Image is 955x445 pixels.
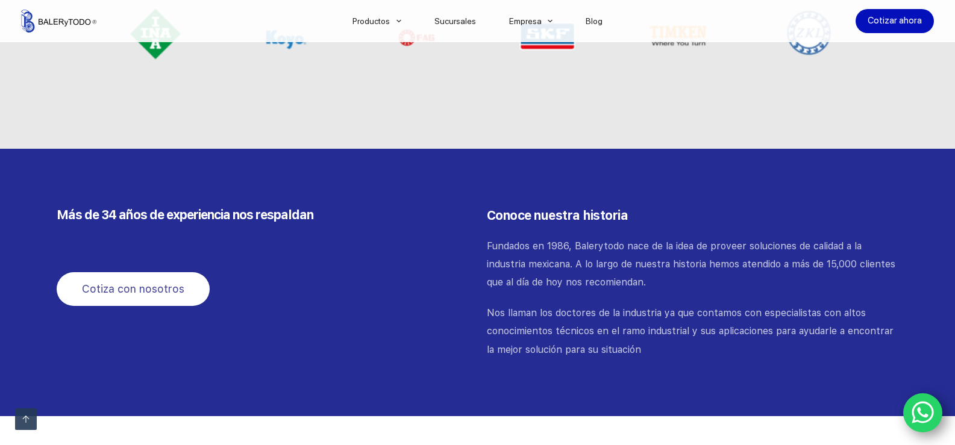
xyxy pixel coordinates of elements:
a: Ir arriba [15,408,37,430]
span: Fundados en 1986, Balerytodo nace de la idea de proveer soluciones de calidad a la industria mexi... [487,240,898,288]
span: Conoce nuestra historia [487,208,628,223]
a: Cotiza con nosotros [57,272,210,307]
a: WhatsApp [903,393,943,433]
span: Cotiza con nosotros [82,281,184,298]
span: Nos llaman los doctores de la industria ya que contamos con especialistas con altos conocimientos... [487,307,897,355]
span: Más de 34 años de experiencia nos respaldan [57,207,313,222]
a: Cotizar ahora [856,9,934,33]
img: Balerytodo [21,10,96,33]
